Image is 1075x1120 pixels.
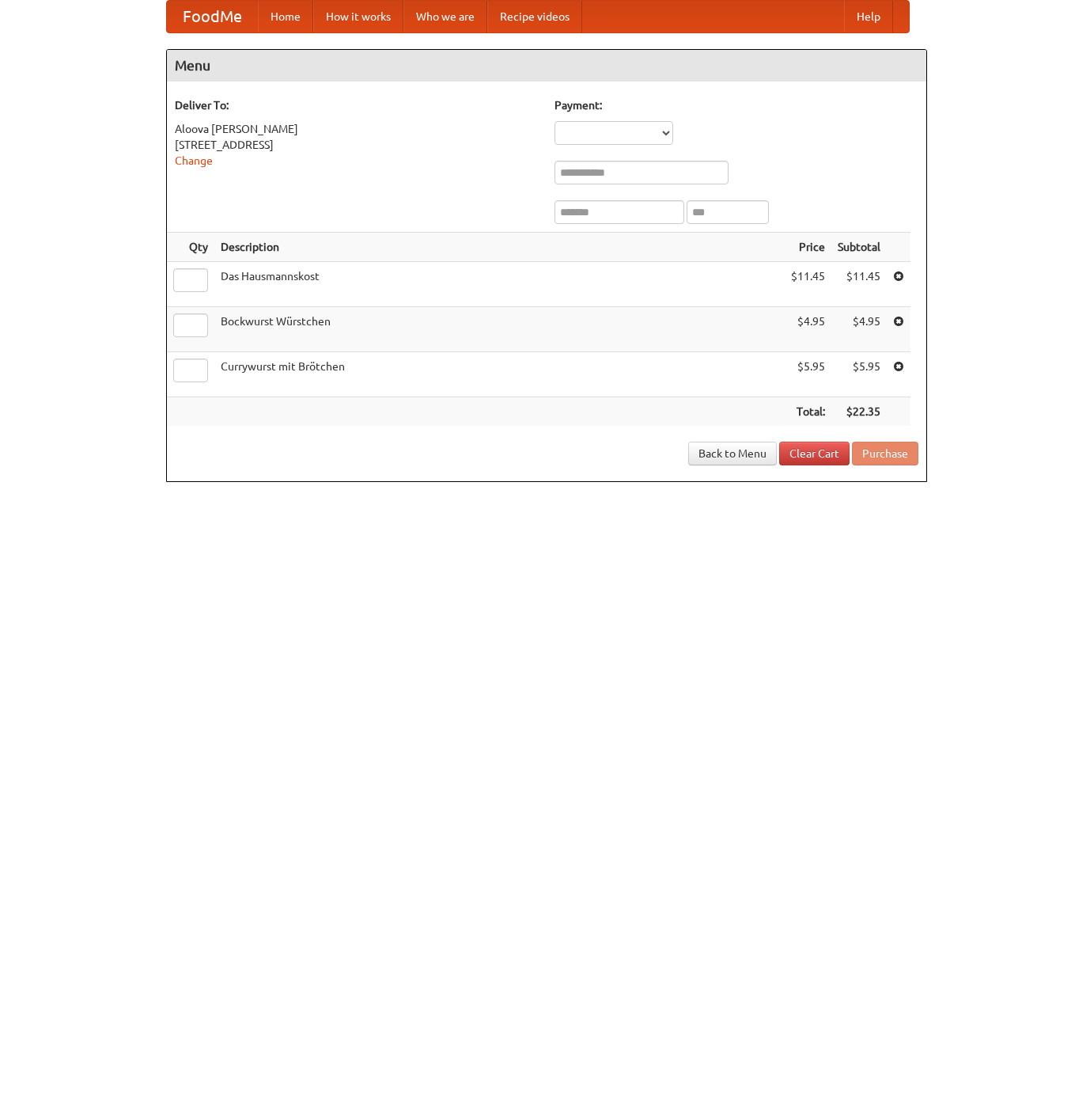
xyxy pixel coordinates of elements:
[403,1,487,32] a: Who we are
[779,442,850,465] a: Clear Cart
[175,154,213,167] a: Change
[214,233,785,262] th: Description
[831,262,887,307] td: $11.45
[487,1,582,32] a: Recipe videos
[258,1,313,32] a: Home
[555,97,918,113] h5: Payment:
[313,1,403,32] a: How it works
[852,442,918,465] button: Purchase
[167,1,258,32] a: FoodMe
[785,352,831,397] td: $5.95
[167,50,926,82] h4: Menu
[175,137,539,153] div: [STREET_ADDRESS]
[214,352,785,397] td: Currywurst mit Brötchen
[688,442,777,465] a: Back to Menu
[831,352,887,397] td: $5.95
[831,307,887,352] td: $4.95
[175,97,539,113] h5: Deliver To:
[785,262,831,307] td: $11.45
[175,121,539,137] div: Aloova [PERSON_NAME]
[844,1,893,32] a: Help
[785,233,831,262] th: Price
[831,397,887,427] th: $22.35
[214,262,785,307] td: Das Hausmannskost
[785,307,831,352] td: $4.95
[167,233,214,262] th: Qty
[214,307,785,352] td: Bockwurst Würstchen
[831,233,887,262] th: Subtotal
[785,397,831,427] th: Total:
